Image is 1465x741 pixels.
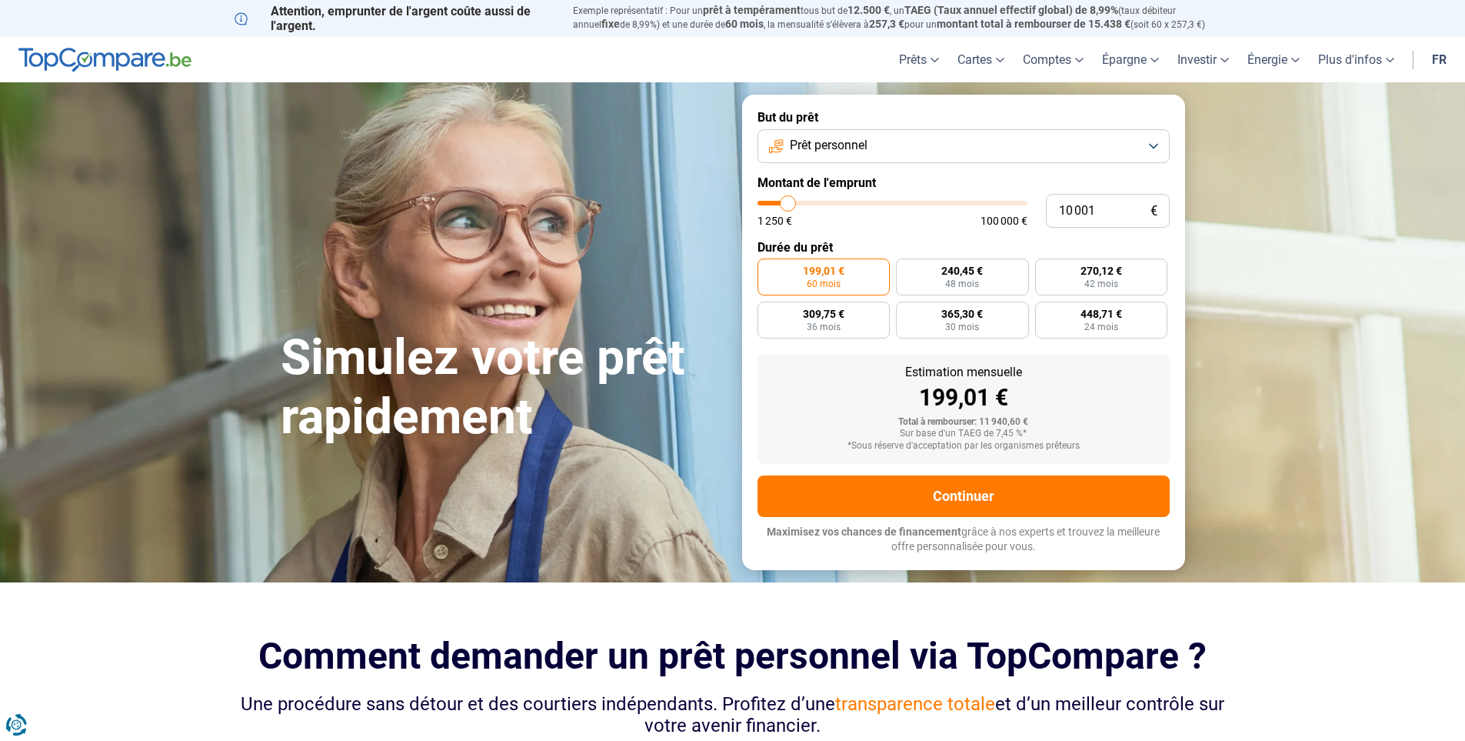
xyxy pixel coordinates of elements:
span: fixe [601,18,620,30]
label: But du prêt [757,110,1170,125]
div: *Sous réserve d'acceptation par les organismes prêteurs [770,441,1157,452]
div: Une procédure sans détour et des courtiers indépendants. Profitez d’une et d’un meilleur contrôle... [235,693,1231,738]
span: montant total à rembourser de 15.438 € [937,18,1130,30]
label: Durée du prêt [757,240,1170,255]
div: Estimation mensuelle [770,366,1157,379]
a: Plus d'infos [1309,37,1403,82]
p: Attention, emprunter de l'argent coûte aussi de l'argent. [235,4,554,33]
span: 24 mois [1084,322,1118,332]
p: Exemple représentatif : Pour un tous but de , un (taux débiteur annuel de 8,99%) et une durée de ... [573,4,1231,32]
span: 199,01 € [803,265,844,276]
span: 270,12 € [1080,265,1122,276]
span: 30 mois [945,322,979,332]
span: 240,45 € [941,265,983,276]
span: Maximisez vos chances de financement [767,526,961,538]
button: Prêt personnel [757,129,1170,163]
span: TAEG (Taux annuel effectif global) de 8,99% [904,4,1118,16]
span: € [1150,205,1157,218]
span: 309,75 € [803,309,844,319]
img: TopCompare [18,48,191,72]
a: fr [1423,37,1456,82]
span: prêt à tempérament [703,4,801,16]
a: Cartes [948,37,1014,82]
span: 1 250 € [757,215,792,226]
h1: Simulez votre prêt rapidement [281,329,724,447]
span: transparence totale [835,693,995,715]
div: Sur base d'un TAEG de 7,45 %* [770,429,1157,439]
span: 48 mois [945,279,979,289]
span: 257,3 € [869,18,904,30]
a: Énergie [1238,37,1309,82]
a: Comptes [1014,37,1093,82]
h2: Comment demander un prêt personnel via TopCompare ? [235,635,1231,677]
label: Montant de l'emprunt [757,175,1170,190]
a: Investir [1168,37,1238,82]
a: Prêts [890,37,948,82]
div: 199,01 € [770,386,1157,409]
button: Continuer [757,476,1170,517]
span: 12.500 € [847,4,890,16]
span: 60 mois [807,279,841,289]
span: 365,30 € [941,309,983,319]
span: 60 mois [725,18,764,30]
a: Épargne [1093,37,1168,82]
span: 100 000 € [981,215,1027,226]
div: Total à rembourser: 11 940,60 € [770,417,1157,428]
span: Prêt personnel [790,137,867,154]
span: 448,71 € [1080,309,1122,319]
span: 36 mois [807,322,841,332]
span: 42 mois [1084,279,1118,289]
p: grâce à nos experts et trouvez la meilleure offre personnalisée pour vous. [757,525,1170,555]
